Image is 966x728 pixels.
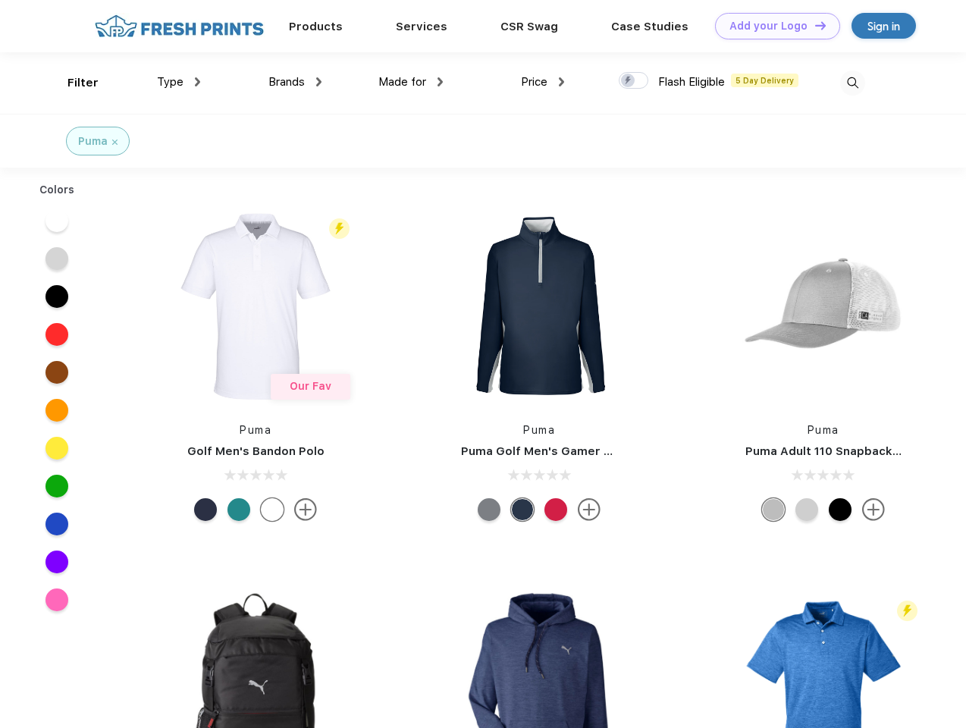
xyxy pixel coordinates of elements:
span: Flash Eligible [658,75,725,89]
a: Products [289,20,343,33]
img: dropdown.png [195,77,200,86]
img: dropdown.png [559,77,564,86]
img: func=resize&h=266 [155,206,356,407]
a: Puma [240,424,271,436]
img: flash_active_toggle.svg [329,218,350,239]
span: Our Fav [290,380,331,392]
img: func=resize&h=266 [723,206,924,407]
img: more.svg [578,498,601,521]
div: Navy Blazer [194,498,217,521]
div: Sign in [867,17,900,35]
div: Bright White [261,498,284,521]
img: func=resize&h=266 [438,206,640,407]
img: flash_active_toggle.svg [897,601,917,621]
a: Golf Men's Bandon Polo [187,444,325,458]
img: more.svg [294,498,317,521]
span: Made for [378,75,426,89]
div: Colors [28,182,86,198]
div: Navy Blazer [511,498,534,521]
div: Filter [67,74,99,92]
div: Pma Blk Pma Blk [829,498,852,521]
a: Sign in [852,13,916,39]
a: Puma [808,424,839,436]
div: Ski Patrol [544,498,567,521]
a: Puma [523,424,555,436]
img: DT [815,21,826,30]
img: dropdown.png [316,77,321,86]
span: Price [521,75,547,89]
img: more.svg [862,498,885,521]
span: 5 Day Delivery [731,74,798,87]
div: Green Lagoon [227,498,250,521]
img: dropdown.png [438,77,443,86]
span: Brands [268,75,305,89]
span: Type [157,75,183,89]
div: Puma [78,133,108,149]
a: Services [396,20,447,33]
div: Add your Logo [729,20,808,33]
div: Quarry Brt Whit [795,498,818,521]
img: filter_cancel.svg [112,140,118,145]
a: CSR Swag [500,20,558,33]
img: desktop_search.svg [840,71,865,96]
a: Puma Golf Men's Gamer Golf Quarter-Zip [461,444,701,458]
div: Quiet Shade [478,498,500,521]
div: Quarry with Brt Whit [762,498,785,521]
img: fo%20logo%202.webp [90,13,268,39]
